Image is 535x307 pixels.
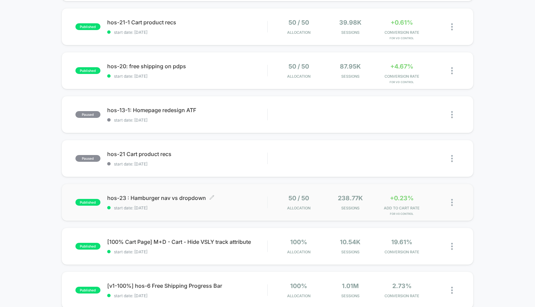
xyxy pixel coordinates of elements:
span: Sessions [326,74,374,79]
span: paused [75,111,100,118]
span: 10.54k [340,238,360,246]
span: 87.95k [340,63,361,70]
img: close [451,287,453,294]
span: 50 / 50 [288,63,309,70]
span: start date: [DATE] [107,30,267,35]
span: published [75,243,100,250]
span: +4.67% [390,63,413,70]
span: hos-13-1: Homepage redesign ATF [107,107,267,113]
span: Allocation [287,30,310,35]
img: close [451,155,453,162]
span: published [75,199,100,206]
span: published [75,23,100,30]
span: Sessions [326,293,374,298]
img: close [451,111,453,118]
span: Sessions [326,206,374,210]
span: start date: [DATE] [107,161,267,167]
span: 1.01M [342,282,359,289]
span: for v0: control [378,36,426,40]
img: close [451,243,453,250]
span: Allocation [287,293,310,298]
span: Allocation [287,74,310,79]
span: hos-21 Cart product recs [107,151,267,157]
span: 19.61% [391,238,412,246]
span: Sessions [326,30,374,35]
span: Allocation [287,250,310,254]
span: Allocation [287,206,310,210]
span: published [75,287,100,293]
span: ADD TO CART RATE [378,206,426,210]
span: [100% Cart Page] M+D - Cart - Hide VSLY track attribute [107,238,267,245]
span: +0.23% [390,195,414,202]
span: start date: [DATE] [107,205,267,210]
span: start date: [DATE] [107,293,267,298]
span: hos-21-1 Cart product recs [107,19,267,26]
span: for v0 control [378,212,426,215]
span: hos-23 : Hamburger nav vs dropdown [107,195,267,201]
span: CONVERSION RATE [378,293,426,298]
span: 50 / 50 [288,19,309,26]
span: 238.77k [338,195,363,202]
span: start date: [DATE] [107,118,267,123]
span: hos-20: free shipping on pdps [107,63,267,70]
span: CONVERSION RATE [378,74,426,79]
span: 100% [290,282,307,289]
img: close [451,67,453,74]
span: CONVERSION RATE [378,250,426,254]
span: for v0: control [378,80,426,84]
span: 39.98k [339,19,362,26]
span: start date: [DATE] [107,74,267,79]
img: close [451,23,453,30]
span: +0.61% [391,19,413,26]
span: 2.73% [392,282,412,289]
span: paused [75,155,100,162]
span: 100% [290,238,307,246]
span: CONVERSION RATE [378,30,426,35]
span: start date: [DATE] [107,249,267,254]
span: 50 / 50 [288,195,309,202]
img: close [451,199,453,206]
span: Sessions [326,250,374,254]
span: [v1-100%] hos-6 Free Shipping Progress Bar [107,282,267,289]
span: published [75,67,100,74]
